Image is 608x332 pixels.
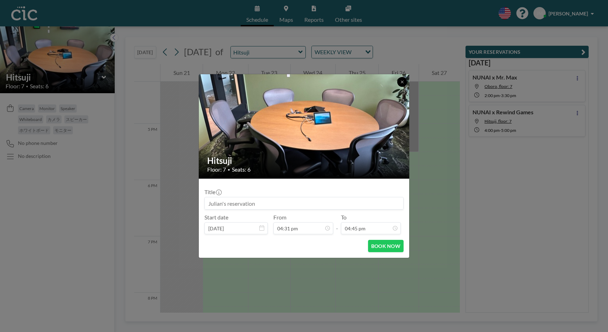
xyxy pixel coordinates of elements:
[368,240,404,252] button: BOOK NOW
[199,47,410,205] img: 537.jpeg
[204,189,221,196] label: Title
[273,214,286,221] label: From
[205,197,403,209] input: Julian's reservation
[207,155,401,166] h2: Hitsuji
[232,166,251,173] span: Seats: 6
[204,214,228,221] label: Start date
[341,214,347,221] label: To
[228,167,230,172] span: •
[336,216,338,232] span: -
[207,166,226,173] span: Floor: 7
